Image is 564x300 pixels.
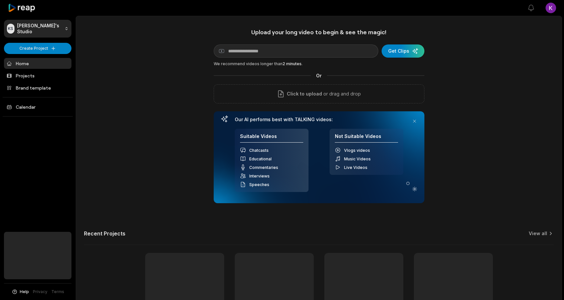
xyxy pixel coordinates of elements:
span: Interviews [249,174,270,178]
a: Projects [4,70,71,81]
a: Privacy [33,289,47,295]
span: Help [20,289,29,295]
p: or drag and drop [322,90,361,98]
a: View all [529,230,547,237]
h4: Not Suitable Videos [335,133,398,143]
span: Chatcasts [249,148,269,153]
h3: Our AI performs best with TALKING videos: [235,117,403,123]
div: KS [7,24,14,34]
h2: Recent Projects [84,230,125,237]
span: Speeches [249,182,269,187]
button: Create Project [4,43,71,54]
span: Or [311,72,327,79]
button: Help [12,289,29,295]
a: Terms [51,289,64,295]
button: Get Clips [382,44,424,58]
a: Home [4,58,71,69]
h1: Upload your long video to begin & see the magic! [214,28,424,36]
span: 2 minutes [282,61,302,66]
a: Calendar [4,101,71,112]
h4: Suitable Videos [240,133,303,143]
div: We recommend videos longer than . [214,61,424,67]
span: Click to upload [287,90,322,98]
span: Live Videos [344,165,367,170]
span: Vlogs videos [344,148,370,153]
span: Commentaries [249,165,278,170]
span: Educational [249,156,272,161]
p: [PERSON_NAME]'s Studio [17,23,62,35]
a: Brand template [4,82,71,93]
span: Music Videos [344,156,371,161]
